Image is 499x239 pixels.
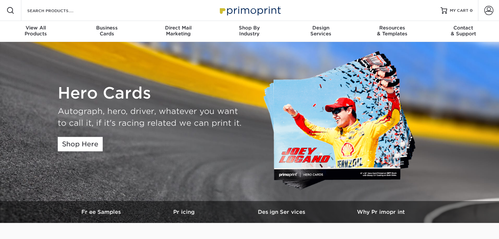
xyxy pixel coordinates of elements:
h3: Why Primoprint [332,209,430,215]
img: Primoprint [217,3,282,17]
span: Direct Mail [143,25,214,31]
a: Contact& Support [428,21,499,42]
a: Resources& Templates [356,21,427,42]
a: BusinessCards [71,21,142,42]
a: Free Samples [69,201,135,223]
a: Why Primoprint [332,201,430,223]
img: Custom Hero Cards [263,50,424,193]
span: Resources [356,25,427,31]
a: Shop ByIndustry [214,21,285,42]
input: SEARCH PRODUCTS..... [27,7,91,14]
div: Cards [71,25,142,37]
span: Design [285,25,356,31]
div: Autograph, hero, driver, whatever you want to call it, if it's racing related we can print it. [58,105,245,129]
div: & Templates [356,25,427,37]
a: DesignServices [285,21,356,42]
a: Design Services [233,201,332,223]
div: & Support [428,25,499,37]
span: Contact [428,25,499,31]
a: Shop Here [58,137,103,151]
div: Services [285,25,356,37]
div: Industry [214,25,285,37]
h1: Hero Cards [58,84,245,103]
a: Pricing [135,201,233,223]
span: Business [71,25,142,31]
h3: Pricing [135,209,233,215]
span: 0 [470,8,473,13]
span: MY CART [450,8,468,13]
div: Marketing [143,25,214,37]
h3: Free Samples [69,209,135,215]
span: Shop By [214,25,285,31]
a: Direct MailMarketing [143,21,214,42]
h3: Design Services [233,209,332,215]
